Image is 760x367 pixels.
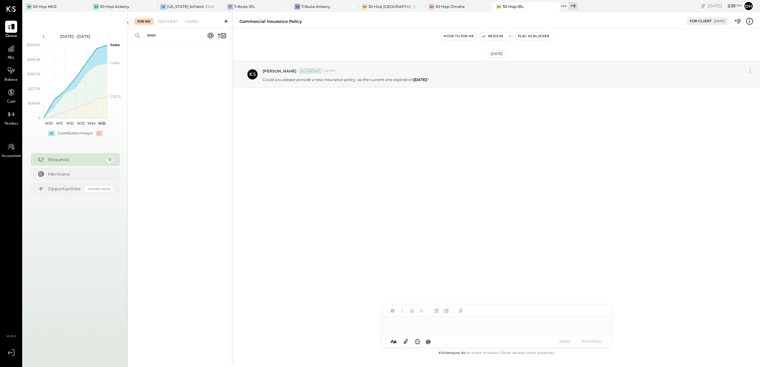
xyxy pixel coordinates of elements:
text: $118.6K [28,101,40,105]
text: 0 [38,116,40,120]
div: Opportunities [48,186,82,192]
button: Flag as Blocker [515,32,552,40]
button: Aa [389,338,399,345]
div: 3H [496,4,501,10]
text: COGS [110,94,121,99]
span: Queue [5,33,17,39]
text: W34 [87,121,95,126]
div: 30 Hop MGS [33,4,56,9]
div: Closed [182,18,202,25]
span: a [394,338,397,344]
span: Cash [7,99,15,105]
button: Resolve [479,32,506,40]
text: $592.9K [27,43,40,47]
div: - [96,131,102,136]
button: SEND [552,337,577,346]
span: [PERSON_NAME] [263,68,296,74]
div: copy link [700,3,706,9]
text: W33 [77,121,84,126]
button: @ [424,337,433,345]
div: [DATE] [714,19,725,24]
strong: [DATE] [413,77,427,82]
button: Bold [389,307,397,315]
button: Italic [398,307,406,315]
div: Tribute IRL [234,4,255,9]
div: For Me [134,18,154,25]
a: P&L [0,43,22,61]
text: W30 [45,121,53,126]
div: TI [227,4,233,10]
p: Could you please provide a new insurance policy, as the current one expired on ? [263,77,429,82]
button: INTERNAL [579,337,605,346]
span: 1:41 PM [323,69,335,74]
button: Dh [743,1,754,11]
text: Labor [110,61,120,65]
div: Commercial insurance policy [239,18,302,24]
div: 12 [106,156,114,163]
div: Coming Soon [85,186,114,192]
a: Queue [0,21,22,39]
div: 3H [362,4,367,10]
div: Mentions [48,171,110,177]
a: Balance [0,65,22,83]
span: Accountant [2,153,21,159]
text: $474.3K [27,57,40,62]
div: 3H [429,4,434,10]
button: Add URL [457,307,465,315]
div: [DATE] [488,50,506,58]
div: [DATE] - [DATE] [48,34,102,39]
span: Vendors [4,121,18,127]
div: 30 Hop Omaha [435,4,465,9]
span: @ [426,338,431,344]
div: IA [160,4,166,10]
button: Move to for me [441,32,477,40]
div: 30 Hop Ankeny [100,4,129,9]
div: + [48,131,55,136]
button: Strikethrough [417,307,425,315]
div: Tribute Ankeny [301,4,330,9]
span: P&L [8,55,15,61]
text: Sales [110,43,120,47]
a: Cash [0,86,22,105]
text: W35 [98,121,106,126]
div: 30 Hop [GEOGRAPHIC_DATA] [368,4,416,9]
a: Vendors [0,108,22,127]
div: For Client [690,19,712,24]
div: Accountant [299,69,321,73]
div: + 9 [569,2,577,10]
div: 3H [93,4,99,10]
div: 30 Hop IRL [502,4,524,9]
a: Accountant [0,141,22,159]
div: [US_STATE] Athletic Club [167,4,214,9]
div: [DATE] [708,3,742,9]
text: $355.7K [27,72,40,76]
button: Unordered List [432,307,440,315]
div: 3H [26,4,32,10]
div: TA [294,4,300,10]
button: Underline [408,307,416,315]
text: $237.1K [28,86,40,91]
button: Ordered List [442,307,450,315]
div: Contribution Margin [58,131,93,136]
text: W32 [66,121,74,126]
div: For Client [155,18,181,25]
div: Requests [48,156,103,163]
text: W31 [56,121,63,126]
span: Balance [4,77,18,83]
